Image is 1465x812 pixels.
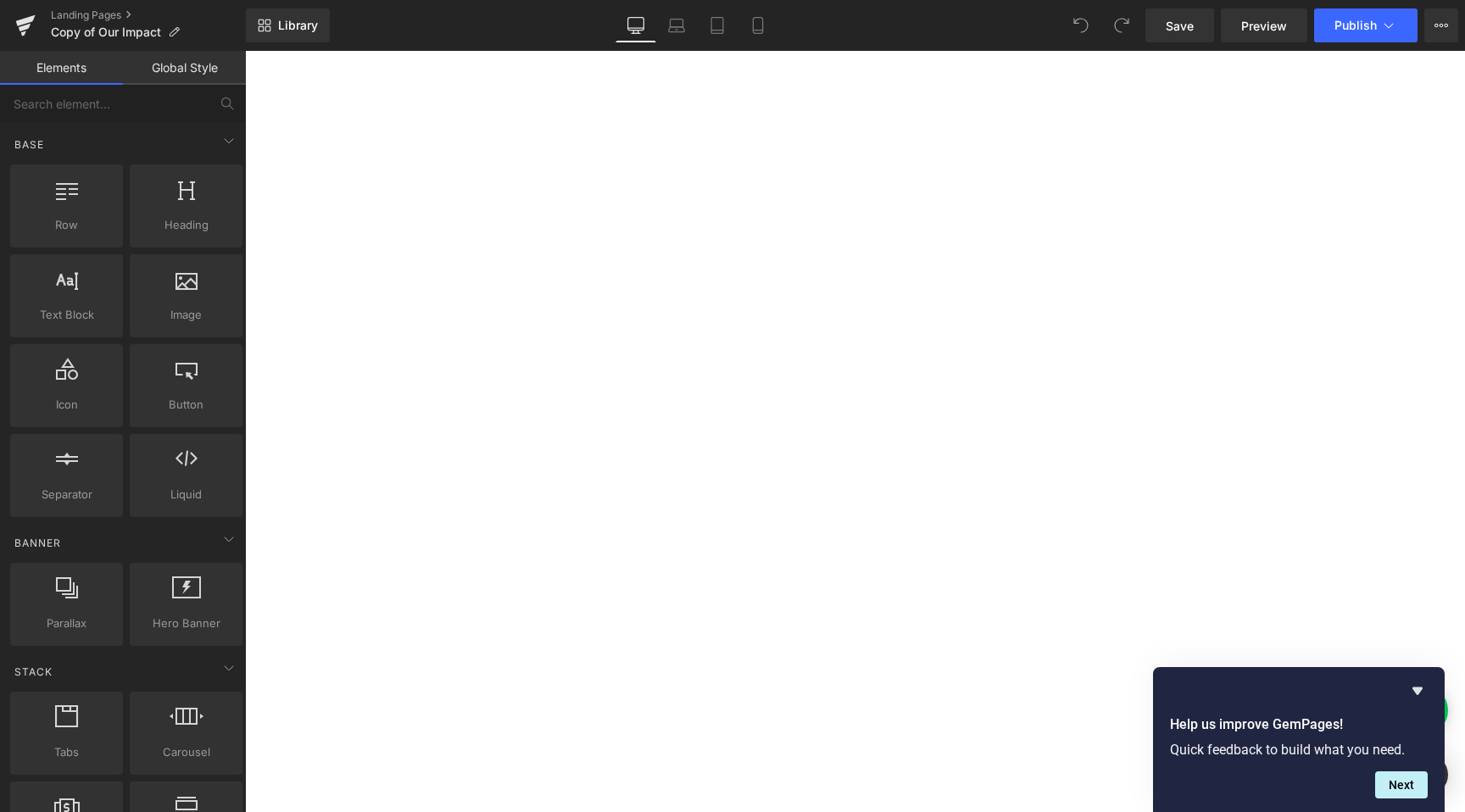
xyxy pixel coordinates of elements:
a: Global Style [123,51,246,85]
span: Save [1166,17,1194,35]
span: Icon [15,396,118,414]
div: Help us improve GemPages! [1170,681,1428,798]
span: Copy of Our Impact [51,25,161,39]
a: New Library [246,8,330,42]
a: Desktop [616,8,656,42]
button: Undo [1064,8,1098,42]
button: Publish [1314,8,1418,42]
span: Row [15,216,118,234]
button: Hide survey [1407,681,1428,701]
a: Mobile [738,8,778,42]
button: Next question [1375,771,1428,798]
a: Laptop [656,8,697,42]
button: More [1424,8,1458,42]
h2: Help us improve GemPages! [1170,715,1428,735]
span: Button [135,396,237,414]
span: Preview [1241,17,1287,35]
span: Separator [15,486,118,503]
span: Base [13,136,46,153]
button: Redo [1105,8,1139,42]
span: Library [278,18,318,33]
a: Preview [1221,8,1307,42]
a: Tablet [697,8,738,42]
span: Stack [13,664,54,680]
span: Liquid [135,486,237,503]
span: Parallax [15,615,118,632]
a: Landing Pages [51,8,246,22]
span: Hero Banner [135,615,237,632]
span: Tabs [15,743,118,761]
span: Heading [135,216,237,234]
p: Quick feedback to build what you need. [1170,742,1428,758]
span: Publish [1334,19,1377,32]
span: Banner [13,535,63,551]
span: Image [135,306,237,324]
span: Carousel [135,743,237,761]
span: Text Block [15,306,118,324]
